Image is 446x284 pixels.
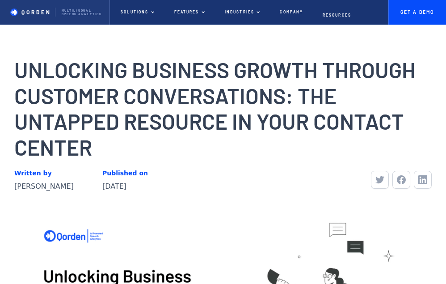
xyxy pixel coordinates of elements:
[121,10,148,14] p: Solutions
[21,9,51,15] p: QORDEN
[395,9,440,15] p: Get A Demo
[102,182,148,191] div: [DATE]
[323,13,351,17] p: Resources
[14,57,426,160] h1: Unlocking Business Growth Through Customer Conversations: The Untapped Resource in Your Contact C...
[225,10,254,14] p: Industries
[14,182,74,191] div: [PERSON_NAME]
[174,10,199,14] p: Features
[14,171,74,176] div: Written by
[280,10,303,14] p: Company
[62,8,103,16] p: Multilingual Speech analytics
[102,171,148,176] div: Published on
